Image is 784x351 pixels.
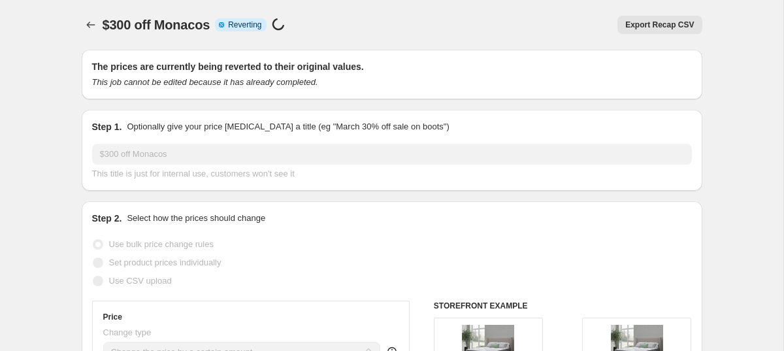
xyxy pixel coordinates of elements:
button: Export Recap CSV [617,16,702,34]
i: This job cannot be edited because it has already completed. [92,77,318,87]
h6: STOREFRONT EXAMPLE [434,301,692,311]
span: Use bulk price change rules [109,239,214,249]
p: Optionally give your price [MEDICAL_DATA] a title (eg "March 30% off sale on boots") [127,120,449,133]
span: Set product prices individually [109,258,221,267]
h2: The prices are currently being reverted to their original values. [92,60,692,73]
h3: Price [103,312,122,322]
span: Change type [103,327,152,337]
p: Select how the prices should change [127,212,265,225]
span: Use CSV upload [109,276,172,286]
span: Reverting [228,20,261,30]
span: This title is just for internal use, customers won't see it [92,169,295,178]
h2: Step 1. [92,120,122,133]
span: $300 off Monacos [103,18,210,32]
input: 30% off holiday sale [92,144,692,165]
button: Price change jobs [82,16,100,34]
span: Export Recap CSV [625,20,694,30]
h2: Step 2. [92,212,122,225]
